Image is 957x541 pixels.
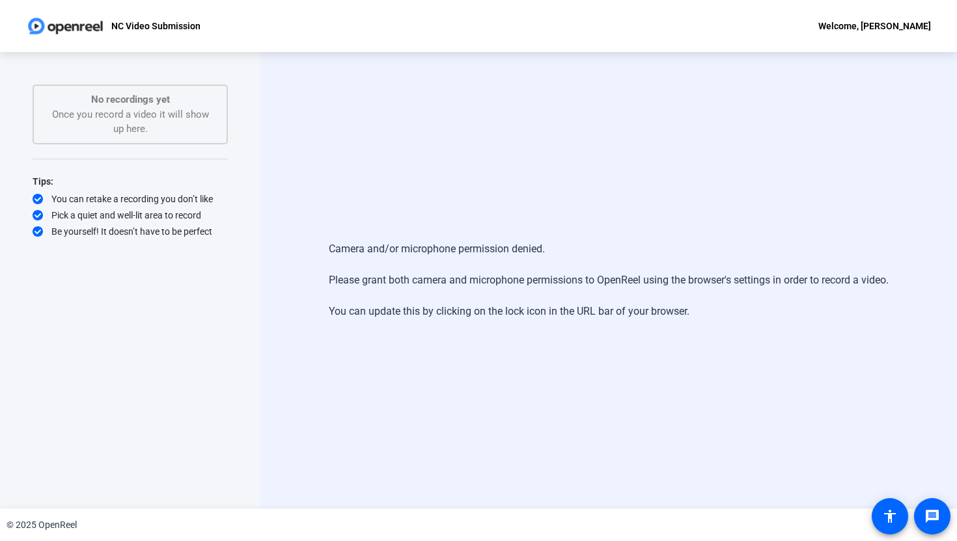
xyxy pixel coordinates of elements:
[33,174,228,189] div: Tips:
[882,508,898,524] mat-icon: accessibility
[818,18,931,34] div: Welcome, [PERSON_NAME]
[33,192,228,205] div: You can retake a recording you don’t like
[329,228,889,332] div: Camera and/or microphone permission denied. Please grant both camera and microphone permissions t...
[111,18,201,34] p: NC Video Submission
[7,518,77,532] div: © 2025 OpenReel
[33,209,228,222] div: Pick a quiet and well-lit area to record
[47,92,214,137] div: Once you record a video it will show up here.
[924,508,940,524] mat-icon: message
[33,225,228,238] div: Be yourself! It doesn’t have to be perfect
[26,13,105,39] img: OpenReel logo
[47,92,214,107] p: No recordings yet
